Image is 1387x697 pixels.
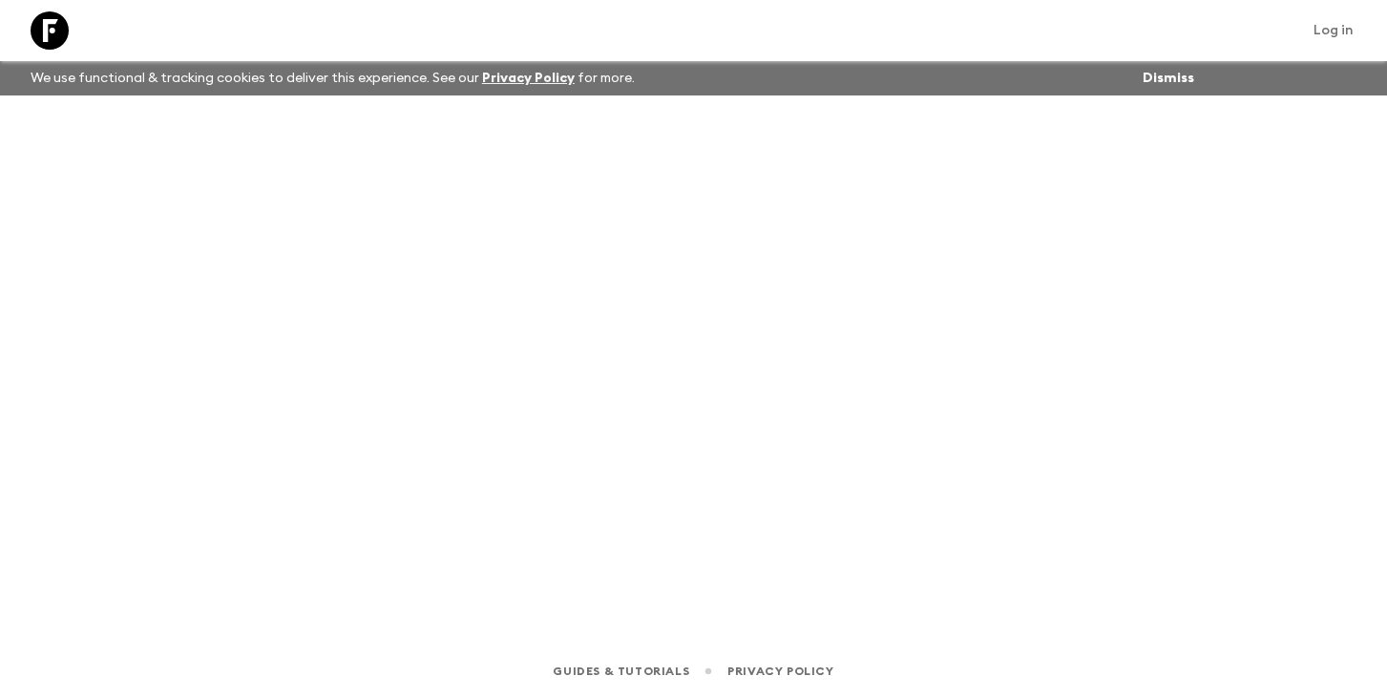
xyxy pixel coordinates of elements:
a: Privacy Policy [727,661,833,682]
p: We use functional & tracking cookies to deliver this experience. See our for more. [23,61,642,95]
button: Dismiss [1138,65,1199,92]
a: Log in [1303,17,1364,44]
a: Guides & Tutorials [553,661,689,682]
a: Privacy Policy [482,72,575,85]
